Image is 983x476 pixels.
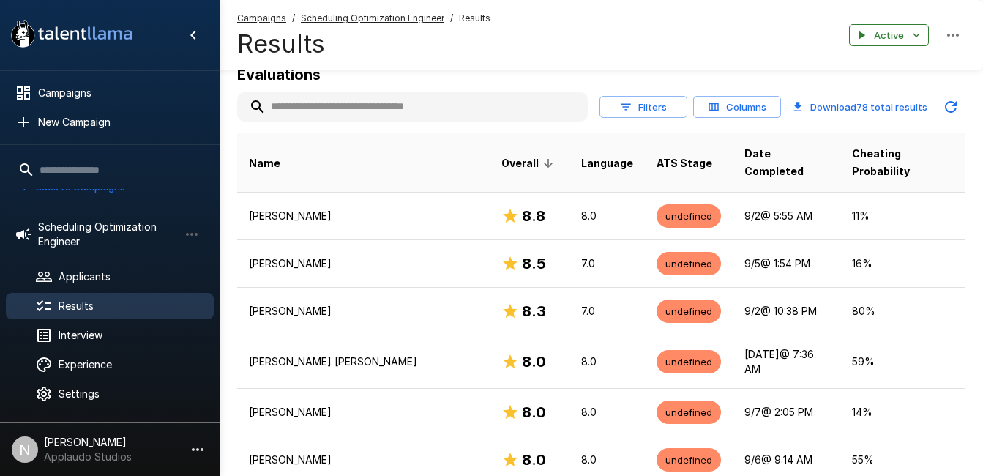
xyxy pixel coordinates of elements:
[249,405,478,420] p: [PERSON_NAME]
[733,192,840,239] td: 9/2 @ 5:55 AM
[733,239,840,287] td: 9/5 @ 1:54 PM
[657,155,712,172] span: ATS Stage
[657,406,721,420] span: undefined
[522,204,545,228] h6: 8.8
[522,252,546,275] h6: 8.5
[852,256,954,271] p: 16 %
[733,335,840,388] td: [DATE] @ 7:36 AM
[733,388,840,436] td: 9/7 @ 2:05 PM
[581,256,633,271] p: 7.0
[249,304,478,319] p: [PERSON_NAME]
[522,401,546,424] h6: 8.0
[501,155,558,172] span: Overall
[936,92,965,122] button: Updated Today - 3:23 PM
[852,453,954,467] p: 55 %
[657,355,721,369] span: undefined
[301,12,444,23] u: Scheduling Optimization Engineer
[249,155,280,172] span: Name
[849,24,929,47] button: Active
[852,354,954,369] p: 59 %
[522,448,546,472] h6: 8.0
[693,96,781,119] button: Columns
[581,354,633,369] p: 8.0
[599,96,687,119] button: Filters
[581,453,633,467] p: 8.0
[522,300,546,323] h6: 8.3
[744,145,829,180] span: Date Completed
[657,257,721,271] span: undefined
[249,354,478,369] p: [PERSON_NAME] [PERSON_NAME]
[237,29,490,59] h4: Results
[237,66,321,83] b: Evaluations
[733,287,840,335] td: 9/2 @ 10:38 PM
[852,405,954,420] p: 14 %
[249,209,478,223] p: [PERSON_NAME]
[581,209,633,223] p: 8.0
[292,11,295,26] span: /
[581,155,633,172] span: Language
[249,453,478,467] p: [PERSON_NAME]
[522,350,546,373] h6: 8.0
[581,405,633,420] p: 8.0
[581,304,633,319] p: 7.0
[450,11,453,26] span: /
[459,11,490,26] span: Results
[249,256,478,271] p: [PERSON_NAME]
[237,12,286,23] u: Campaigns
[787,92,933,122] button: Download78 total results
[657,453,721,467] span: undefined
[657,305,721,319] span: undefined
[852,304,954,319] p: 80 %
[852,145,954,180] span: Cheating Probability
[657,209,721,223] span: undefined
[852,209,954,223] p: 11 %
